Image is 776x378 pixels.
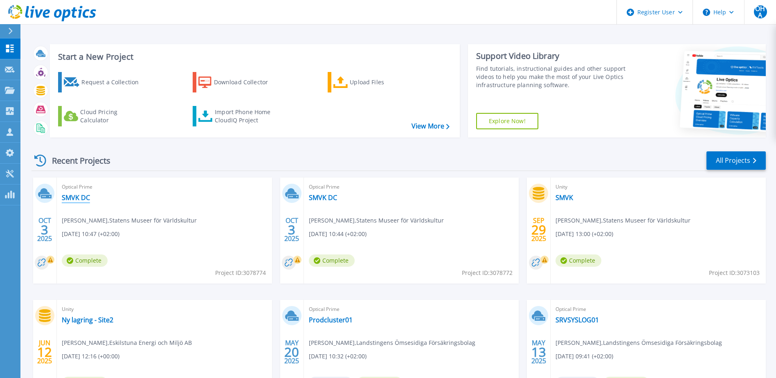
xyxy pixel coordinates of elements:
span: Unity [556,182,761,191]
div: Request a Collection [81,74,147,90]
span: [PERSON_NAME] , Eskilstuna Energi och Miljö AB [62,338,192,347]
span: 13 [531,349,546,355]
a: Prodcluster01 [309,316,353,324]
span: Project ID: 3078772 [462,268,513,277]
div: Upload Files [350,74,415,90]
div: Recent Projects [31,151,121,171]
span: 20 [284,349,299,355]
a: Cloud Pricing Calculator [58,106,149,126]
span: [PERSON_NAME] , Statens Museer för Världskultur [309,216,444,225]
span: [PERSON_NAME] , Landstingens Ömsesidiga Försäkringsbolag [309,338,475,347]
div: SEP 2025 [531,215,547,245]
div: OCT 2025 [37,215,52,245]
div: JUN 2025 [37,337,52,367]
a: Download Collector [193,72,284,92]
div: OCT 2025 [284,215,299,245]
a: View More [412,122,450,130]
span: [DATE] 10:32 (+02:00) [309,352,367,361]
span: 29 [531,226,546,233]
a: Explore Now! [476,113,538,129]
span: OHA [754,5,767,18]
div: Find tutorials, instructional guides and other support videos to help you make the most of your L... [476,65,628,89]
a: Ny lagring - Site2 [62,316,113,324]
span: [PERSON_NAME] , Landstingens Ömsesidiga Försäkringsbolag [556,338,722,347]
span: Project ID: 3078774 [215,268,266,277]
span: [PERSON_NAME] , Statens Museer för Världskultur [62,216,197,225]
span: [DATE] 10:47 (+02:00) [62,229,119,239]
div: Import Phone Home CloudIQ Project [215,108,279,124]
span: 12 [37,349,52,355]
a: SMVK DC [62,193,90,202]
a: SMVK DC [309,193,337,202]
a: All Projects [706,151,766,170]
span: Optical Prime [62,182,267,191]
span: Complete [62,254,108,267]
span: [DATE] 12:16 (+00:00) [62,352,119,361]
span: Complete [556,254,601,267]
a: SRVSYSLOG01 [556,316,599,324]
span: [DATE] 13:00 (+02:00) [556,229,613,239]
span: Optical Prime [309,182,514,191]
span: [DATE] 10:44 (+02:00) [309,229,367,239]
div: Cloud Pricing Calculator [80,108,146,124]
div: Support Video Library [476,51,628,61]
a: Upload Files [328,72,419,92]
span: Project ID: 3073103 [709,268,760,277]
span: [PERSON_NAME] , Statens Museer för Världskultur [556,216,691,225]
h3: Start a New Project [58,52,449,61]
span: [DATE] 09:41 (+02:00) [556,352,613,361]
span: Optical Prime [309,305,514,314]
span: Unity [62,305,267,314]
a: SMVK [556,193,573,202]
span: 3 [41,226,48,233]
div: Download Collector [214,74,279,90]
span: Optical Prime [556,305,761,314]
a: Request a Collection [58,72,149,92]
div: MAY 2025 [531,337,547,367]
div: MAY 2025 [284,337,299,367]
span: Complete [309,254,355,267]
span: 3 [288,226,295,233]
